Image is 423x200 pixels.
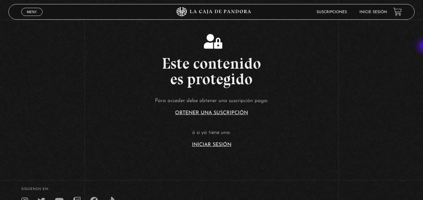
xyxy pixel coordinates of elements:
span: Cerrar [24,15,39,20]
a: Iniciar Sesión [192,142,231,147]
a: View your shopping cart [393,7,402,16]
a: Obtener una suscripción [175,110,248,115]
h4: SÍguenos en: [21,188,402,191]
a: Suscripciones [317,10,347,14]
a: Inicie sesión [359,10,387,14]
span: Menu [27,10,37,14]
